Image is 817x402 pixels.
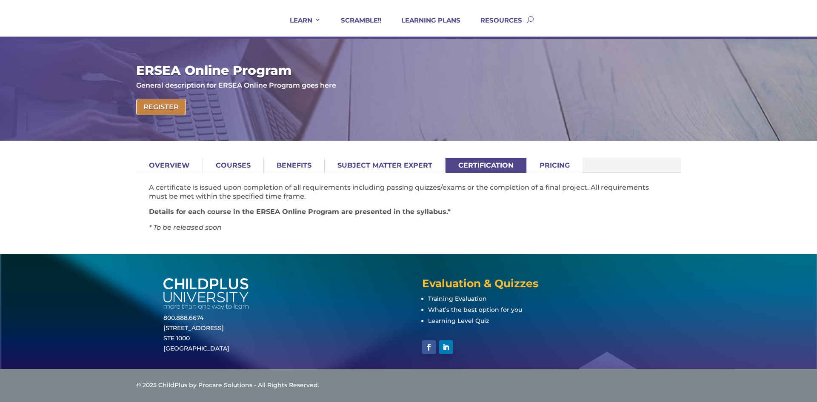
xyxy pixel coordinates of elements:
p: General description for ERSEA Online Program goes here [136,81,677,90]
a: Follow on LinkedIn [439,340,453,354]
i: * To be released soon [149,223,222,231]
a: Register [136,99,186,115]
a: Certification [446,158,526,173]
a: Overview [136,158,203,173]
a: Courses [203,158,263,173]
a: [STREET_ADDRESS]STE 1000[GEOGRAPHIC_DATA] [163,324,229,352]
a: RESOURCES [470,16,522,37]
div: © 2025 ChildPlus by Procare Solutions - All Rights Reserved. [136,380,681,391]
a: What’s the best option for you [428,306,522,314]
a: Subject Matter Expert [325,158,445,173]
a: Training Evaluation [428,295,487,302]
a: SCRAMBLE!! [330,16,381,37]
a: LEARNING PLANS [391,16,460,37]
h4: Evaluation & Quizzes [422,278,654,293]
a: Benefits [264,158,324,173]
img: white-cpu-wordmark [163,278,249,310]
a: Learning Level Quiz [428,317,489,325]
div: A certificate is issued upon completion of all requirements including passing quizzes/exams or th... [149,183,668,232]
a: 800.888.6674 [163,314,203,322]
a: Follow on Facebook [422,340,436,354]
b: Details for each course in the ERSEA Online Program are presented in the syllabus.* [149,208,451,216]
a: Pricing [527,158,583,173]
a: LEARN [279,16,321,37]
h1: ERSEA Online Program [136,64,677,81]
